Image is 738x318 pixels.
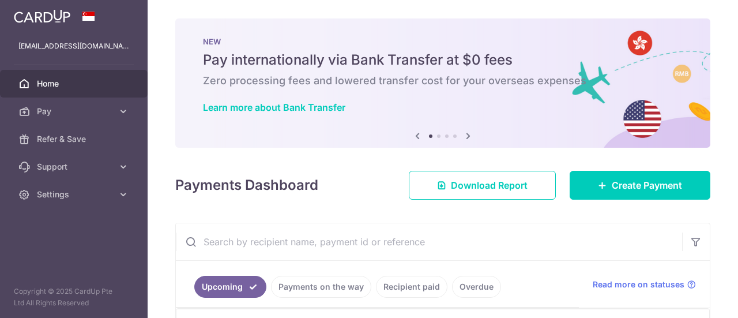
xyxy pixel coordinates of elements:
[376,276,447,298] a: Recipient paid
[176,223,682,260] input: Search by recipient name, payment id or reference
[37,133,113,145] span: Refer & Save
[663,283,726,312] iframe: Opens a widget where you can find more information
[37,189,113,200] span: Settings
[14,9,70,23] img: CardUp
[37,161,113,173] span: Support
[194,276,266,298] a: Upcoming
[203,37,683,46] p: NEW
[18,40,129,52] p: [EMAIL_ADDRESS][DOMAIN_NAME]
[203,102,345,113] a: Learn more about Bank Transfer
[409,171,556,200] a: Download Report
[203,74,683,88] h6: Zero processing fees and lowered transfer cost for your overseas expenses
[175,175,318,196] h4: Payments Dashboard
[175,18,710,148] img: Bank transfer banner
[593,279,684,290] span: Read more on statuses
[271,276,371,298] a: Payments on the way
[452,276,501,298] a: Overdue
[593,279,696,290] a: Read more on statuses
[612,178,682,192] span: Create Payment
[451,178,528,192] span: Download Report
[37,106,113,117] span: Pay
[37,78,113,89] span: Home
[203,51,683,69] h5: Pay internationally via Bank Transfer at $0 fees
[570,171,710,200] a: Create Payment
